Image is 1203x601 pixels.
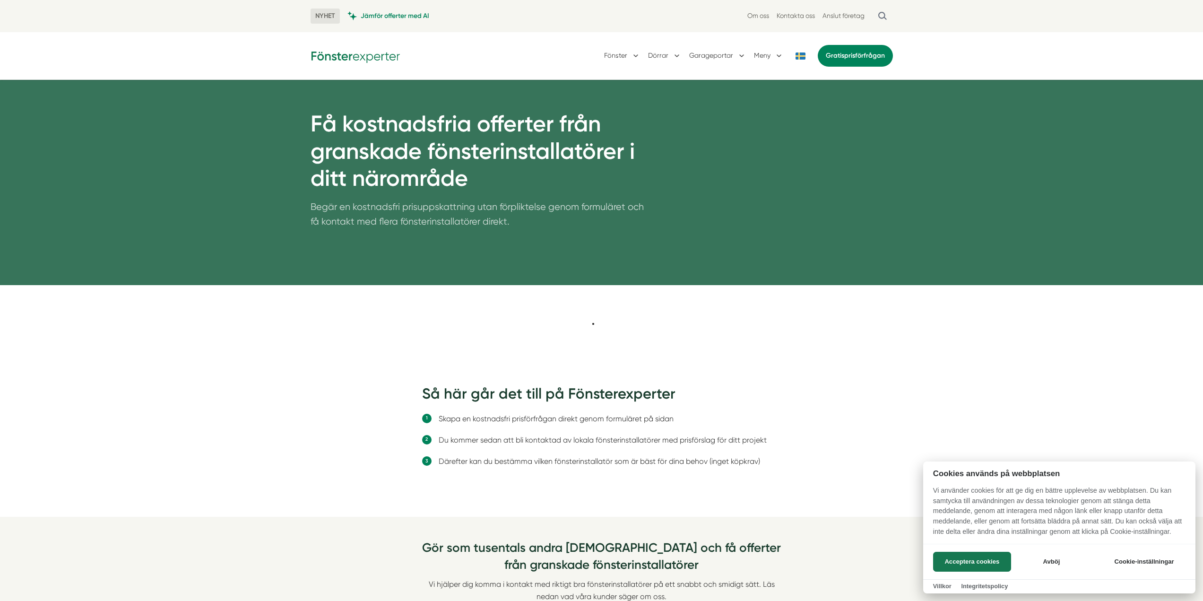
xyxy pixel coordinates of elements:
button: Acceptera cookies [933,552,1011,572]
p: Vi använder cookies för att ge dig en bättre upplevelse av webbplatsen. Du kan samtycka till anvä... [923,486,1195,543]
button: Cookie-inställningar [1103,552,1186,572]
button: Avböj [1014,552,1089,572]
a: Integritetspolicy [961,583,1008,590]
h2: Cookies används på webbplatsen [923,469,1195,478]
a: Villkor [933,583,952,590]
